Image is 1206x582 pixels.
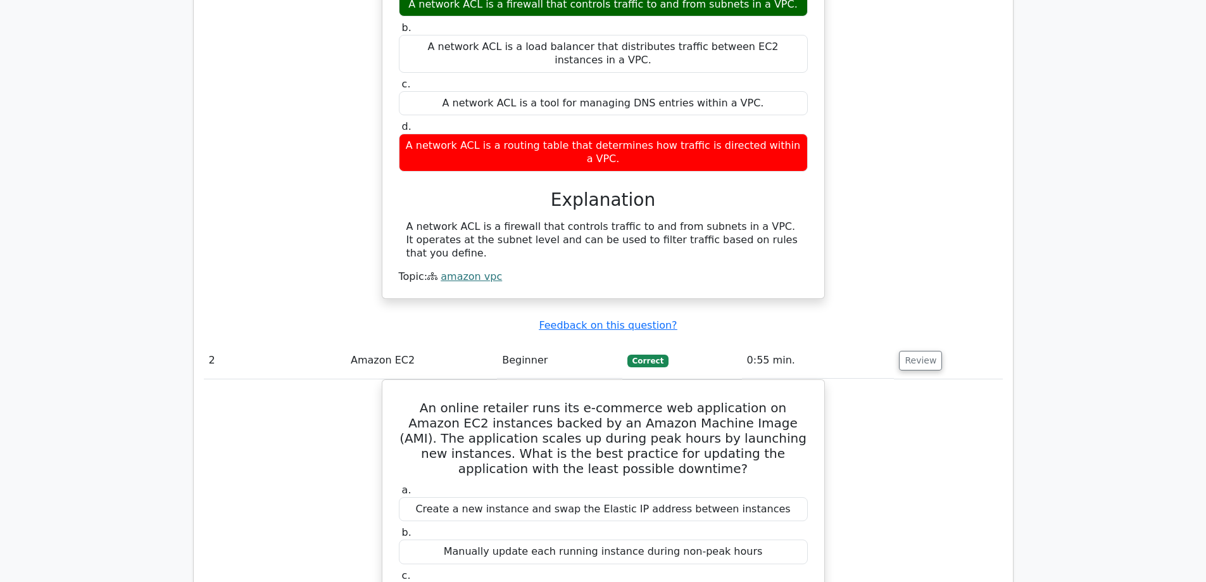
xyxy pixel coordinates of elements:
[497,343,622,379] td: Beginner
[402,120,411,132] span: d.
[399,540,808,564] div: Manually update each running instance during non-peak hours
[346,343,497,379] td: Amazon EC2
[398,400,809,476] h5: An online retailer runs its e-commerce web application on Amazon EC2 instances backed by an Amazo...
[402,569,411,581] span: c.
[441,270,502,282] a: amazon vpc
[402,22,411,34] span: b.
[399,270,808,284] div: Topic:
[204,343,346,379] td: 2
[406,220,800,260] div: A network ACL is a firewall that controls traffic to and from subnets in a VPC. It operates at th...
[402,78,411,90] span: c.
[399,35,808,73] div: A network ACL is a load balancer that distributes traffic between EC2 instances in a VPC.
[399,91,808,116] div: A network ACL is a tool for managing DNS entries within a VPC.
[539,319,677,331] a: Feedback on this question?
[402,526,411,538] span: b.
[899,351,942,370] button: Review
[399,134,808,172] div: A network ACL is a routing table that determines how traffic is directed within a VPC.
[406,189,800,211] h3: Explanation
[402,484,411,496] span: a.
[742,343,895,379] td: 0:55 min.
[399,497,808,522] div: Create a new instance and swap the Elastic IP address between instances
[627,355,669,367] span: Correct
